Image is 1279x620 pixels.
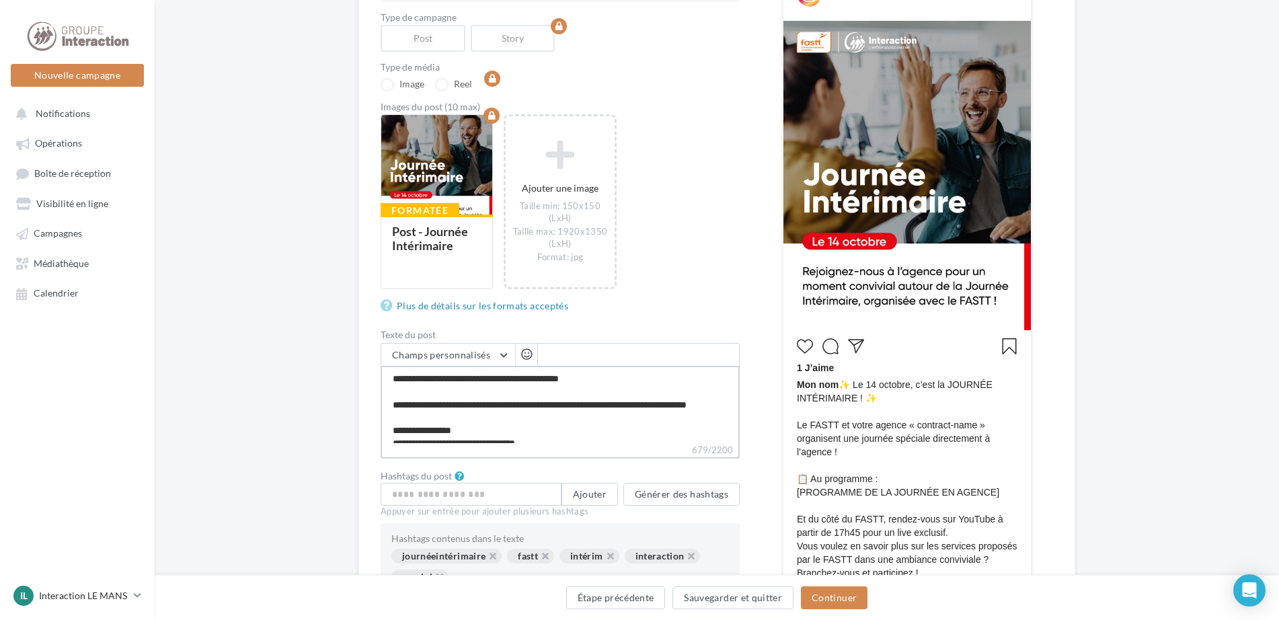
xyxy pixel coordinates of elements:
[381,443,740,459] label: 679/2200
[822,338,839,354] svg: Commenter
[34,288,79,299] span: Calendrier
[566,586,666,609] button: Étape précédente
[381,506,740,518] div: Appuyer sur entrée pour ajouter plusieurs hashtags
[797,361,1017,378] div: 1 J’aime
[8,280,147,305] a: Calendrier
[848,338,864,354] svg: Partager la publication
[381,471,452,481] label: Hashtags du post
[34,228,82,239] span: Campagnes
[801,586,867,609] button: Continuer
[672,586,793,609] button: Sauvegarder et quitter
[36,198,108,209] span: Visibilité en ligne
[561,483,618,506] button: Ajouter
[381,13,740,22] label: Type de campagne
[34,258,89,269] span: Médiathèque
[392,224,468,253] div: Post - Journée Intérimaire
[39,589,128,603] p: Interaction LE MANS
[392,349,490,360] span: Champs personnalisés
[8,101,141,125] button: Notifications
[8,251,147,275] a: Médiathèque
[381,330,740,340] label: Texte du post
[1233,574,1266,607] div: Open Intercom Messenger
[1001,338,1017,354] svg: Enregistrer
[391,549,502,564] div: journéeintérimaire
[381,298,574,314] a: Plus de détails sur les formats acceptés
[8,130,147,155] a: Opérations
[35,138,82,149] span: Opérations
[797,379,839,390] span: Mon nom
[11,583,144,609] a: IL Interaction LE MANS
[34,167,111,179] span: Boîte de réception
[391,570,449,584] div: emploi
[381,344,515,366] button: Champs personnalisés
[623,483,740,506] button: Générer des hashtags
[11,64,144,87] button: Nouvelle campagne
[20,589,28,603] span: IL
[507,549,554,564] div: fastt
[391,534,729,543] div: Hashtags contenus dans le texte
[381,203,459,218] div: Formatée
[381,102,740,112] div: Images du post (10 max)
[797,338,813,354] svg: J’aime
[381,63,740,72] label: Type de média
[8,161,147,186] a: Boîte de réception
[625,549,701,564] div: interaction
[8,191,147,215] a: Visibilité en ligne
[8,221,147,245] a: Campagnes
[36,108,90,119] span: Notifications
[559,549,619,564] div: intérim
